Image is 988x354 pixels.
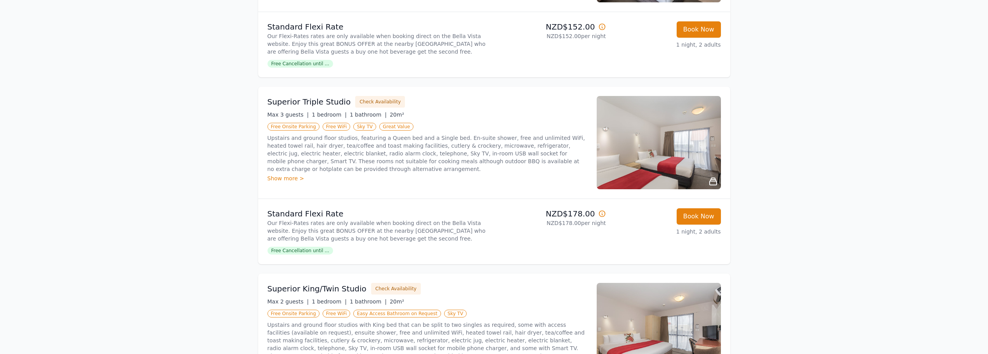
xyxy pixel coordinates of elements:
h3: Superior King/Twin Studio [267,283,366,294]
p: Our Flexi-Rates rates are only available when booking direct on the Bella Vista website. Enjoy th... [267,219,491,242]
span: Free Onsite Parking [267,310,319,317]
p: Standard Flexi Rate [267,208,491,219]
span: Great Value [379,123,413,131]
span: 1 bedroom | [312,112,347,118]
span: Free Onsite Parking [267,123,319,131]
span: 1 bathroom | [350,298,387,305]
span: Free Cancellation until ... [267,247,333,255]
span: 20m² [390,298,404,305]
h3: Superior Triple Studio [267,96,351,107]
p: 1 night, 2 adults [612,41,721,49]
p: NZD$152.00 per night [497,32,606,40]
span: Free WiFi [323,310,351,317]
p: NZD$178.00 [497,208,606,219]
div: Show more > [267,174,587,182]
span: Sky TV [444,310,467,317]
span: Easy Access Bathroom on Request [353,310,441,317]
span: 20m² [390,112,404,118]
button: Book Now [677,21,721,38]
button: Check Availability [355,96,405,108]
p: Upstairs and ground floor studios, featuring a Queen bed and a Single bed. En-suite shower, free ... [267,134,587,173]
p: 1 night, 2 adults [612,228,721,235]
p: NZD$178.00 per night [497,219,606,227]
span: Free Cancellation until ... [267,60,333,68]
span: 1 bathroom | [350,112,387,118]
span: Sky TV [353,123,376,131]
button: Book Now [677,208,721,225]
span: 1 bedroom | [312,298,347,305]
p: Our Flexi-Rates rates are only available when booking direct on the Bella Vista website. Enjoy th... [267,32,491,56]
button: Check Availability [371,283,421,295]
p: NZD$152.00 [497,21,606,32]
span: Free WiFi [323,123,351,131]
span: Max 3 guests | [267,112,309,118]
span: Max 2 guests | [267,298,309,305]
p: Standard Flexi Rate [267,21,491,32]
